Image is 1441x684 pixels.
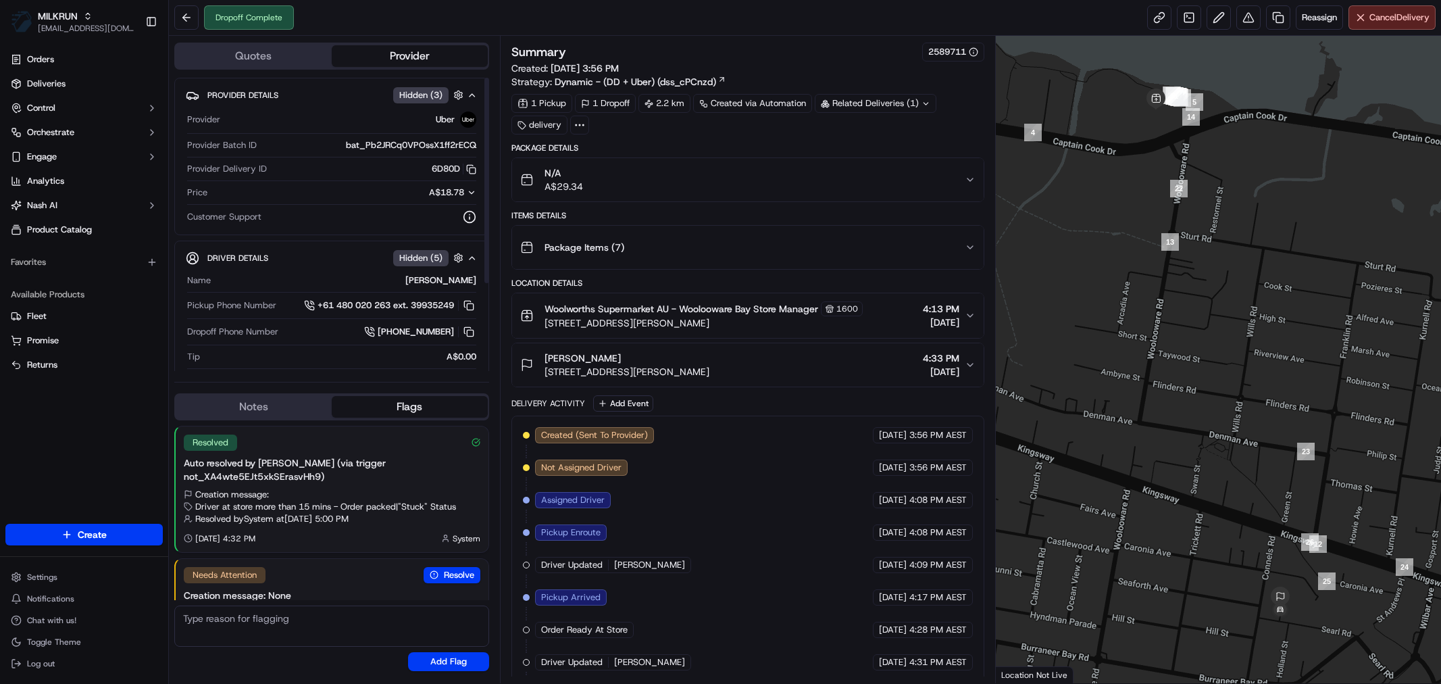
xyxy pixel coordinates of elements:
span: [DATE] [879,527,907,539]
span: Fleet [27,310,47,322]
img: uber-new-logo.jpeg [460,112,476,128]
button: Provider DetailsHidden (3) [186,84,478,106]
button: Engage [5,146,163,168]
span: [STREET_ADDRESS][PERSON_NAME] [545,316,863,330]
span: [PERSON_NAME] [545,351,621,365]
a: Fleet [11,310,157,322]
span: Driver Updated [541,559,603,571]
span: 4:31 PM AEST [909,656,967,668]
span: Nash AI [27,199,57,212]
a: Created via Automation [693,94,812,113]
span: Price [187,187,207,199]
a: Deliveries [5,73,163,95]
button: Add Event [593,395,653,412]
span: Control [27,102,55,114]
div: 21 [1165,87,1183,105]
div: Needs Attention [184,567,266,583]
span: [DATE] [879,656,907,668]
span: 3:56 PM AEST [909,462,967,474]
span: Provider [187,114,220,126]
button: Log out [5,654,163,673]
span: Pickup Phone Number [187,299,276,312]
span: Settings [27,572,57,583]
span: Analytics [27,175,64,187]
span: [STREET_ADDRESS][PERSON_NAME] [545,365,709,378]
button: [PERSON_NAME][STREET_ADDRESS][PERSON_NAME]4:33 PM[DATE] [512,343,984,387]
button: Control [5,97,163,119]
button: Orchestrate [5,122,163,143]
span: 4:13 PM [923,302,959,316]
span: Pickup Enroute [541,527,601,539]
span: Orchestrate [27,126,74,139]
span: [DATE] [879,462,907,474]
button: Provider [332,45,488,67]
button: Chat with us! [5,611,163,630]
button: Fleet [5,306,163,327]
button: Notes [176,396,332,418]
span: Hidden ( 5 ) [399,252,443,264]
span: Driver at store more than 15 mins - Order packed | "Stuck" Status [195,501,456,513]
div: Creation message: None [184,589,480,602]
button: Resolve [424,567,480,583]
span: Provider Delivery ID [187,163,267,175]
a: Analytics [5,170,163,192]
span: MILKRUN [38,9,78,23]
button: A$18.78 [357,187,476,199]
button: Hidden (3) [393,87,467,103]
div: 22 [1170,180,1188,197]
span: Woolworths Supermarket AU - Woolooware Bay Store Manager [545,302,818,316]
span: [DATE] [923,316,959,329]
button: 6D80D [432,163,476,175]
div: 4 [1024,124,1042,141]
span: [DATE] 3:56 PM [551,62,619,74]
span: [EMAIL_ADDRESS][DOMAIN_NAME] [38,23,134,34]
span: A$18.78 [429,187,464,198]
div: 23 [1297,443,1315,460]
span: Customer Support [187,211,261,223]
span: [DATE] [923,365,959,378]
span: 4:08 PM AEST [909,494,967,506]
span: [PHONE_NUMBER] [378,326,454,338]
span: Returns [27,359,57,371]
span: Creation message: [195,489,269,501]
a: Product Catalog [5,219,163,241]
span: Created: [511,62,619,75]
span: 4:17 PM AEST [909,591,967,604]
button: Toggle Theme [5,633,163,652]
span: at [DATE] 5:00 PM [276,513,349,525]
a: Promise [11,335,157,347]
span: 1600 [836,303,858,314]
span: Product Catalog [27,224,92,236]
button: Settings [5,568,163,587]
div: 14 [1182,108,1200,126]
span: [PERSON_NAME] [614,656,685,668]
span: 4:09 PM AEST [909,559,967,571]
button: Hidden (5) [393,249,467,266]
span: 3:56 PM AEST [909,429,967,441]
button: Nash AI [5,195,163,216]
a: Returns [11,359,157,371]
div: Resolved [184,435,237,451]
div: 1 Dropoff [575,94,636,113]
span: 4:28 PM AEST [909,624,967,636]
span: [DATE] [879,494,907,506]
div: Favorites [5,251,163,273]
span: Create [78,528,107,541]
button: Driver DetailsHidden (5) [186,247,478,269]
h3: Summary [511,46,566,58]
div: Delivery Activity [511,398,585,409]
button: Woolworths Supermarket AU - Woolooware Bay Store Manager1600[STREET_ADDRESS][PERSON_NAME]4:13 PM[... [512,293,984,338]
div: 20 [1163,87,1180,104]
span: Order Ready At Store [541,624,628,636]
div: A$0.00 [205,351,476,363]
span: Toggle Theme [27,637,81,648]
div: 2.2 km [638,94,690,113]
span: Package Items ( 7 ) [545,241,624,254]
div: 2589711 [928,46,978,58]
span: N/A [545,166,583,180]
div: Location Not Live [996,666,1073,683]
button: Reassign [1296,5,1343,30]
div: Location Details [511,278,984,289]
button: Returns [5,354,163,376]
a: [PHONE_NUMBER] [364,324,476,339]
